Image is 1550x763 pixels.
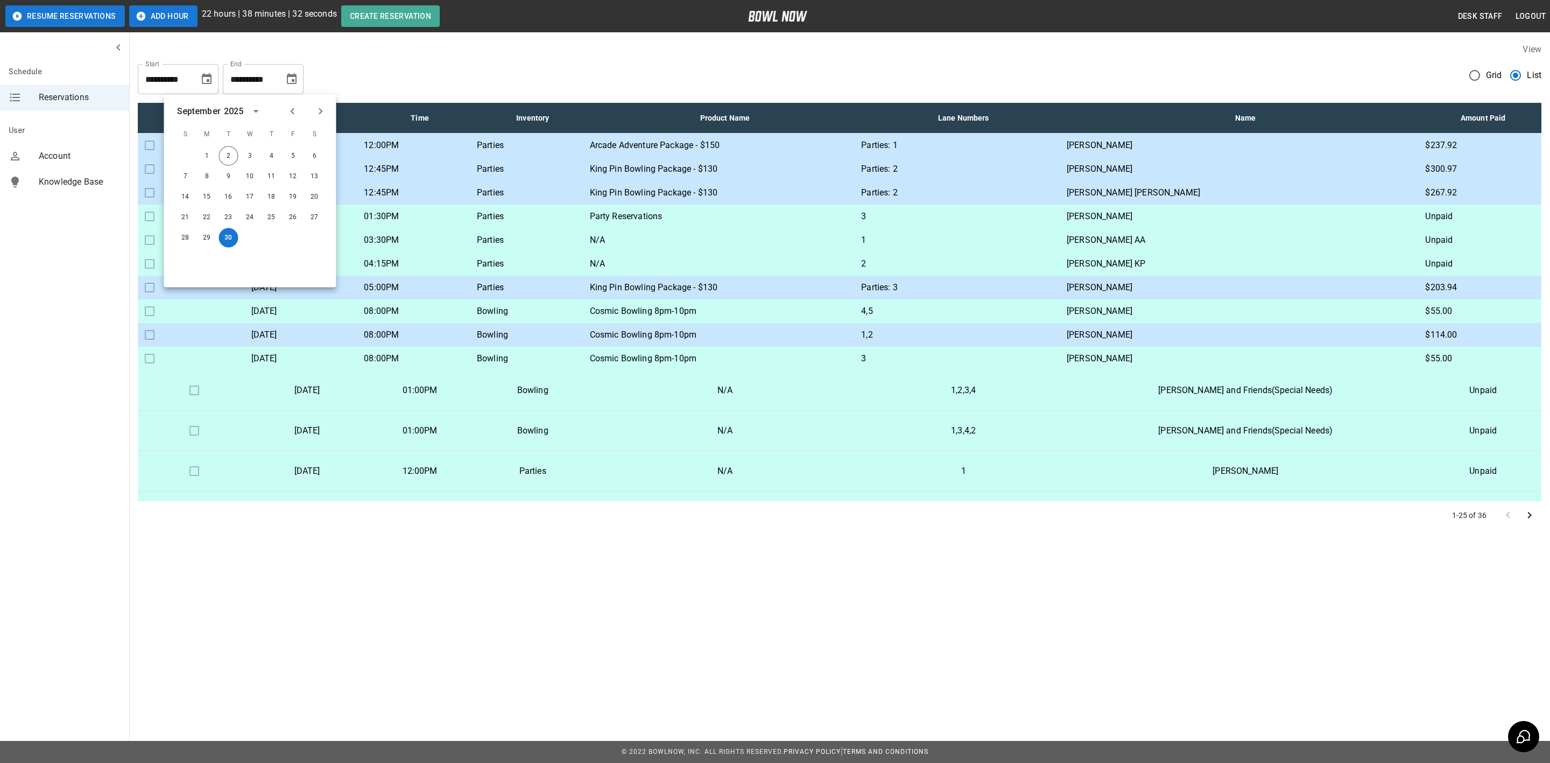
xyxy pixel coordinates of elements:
[1067,352,1424,365] p: [PERSON_NAME]
[262,208,281,227] button: Sep 25, 2025
[262,167,281,186] button: Sep 11, 2025
[241,167,260,186] button: Sep 10, 2025
[364,352,476,365] p: 08:00PM
[219,228,238,248] button: Sep 30, 2025
[251,328,363,341] p: [DATE]
[589,103,861,134] th: Product Name
[364,186,476,199] p: 12:45PM
[1452,510,1487,521] p: 1-25 of 36
[219,146,238,166] button: Sep 2, 2025
[1527,69,1541,82] span: List
[1425,163,1541,176] p: $300.97
[1067,163,1424,176] p: [PERSON_NAME]
[598,424,852,437] p: N/A
[861,281,1066,294] p: Parties: 3
[1067,305,1424,318] p: [PERSON_NAME]
[477,257,589,270] p: Parties
[196,68,217,90] button: Choose date, selected date is Aug 30, 2025
[1067,328,1424,341] p: [PERSON_NAME]
[784,748,841,755] a: Privacy Policy
[176,208,195,227] button: Sep 21, 2025
[1519,505,1540,526] button: Go to next page
[259,465,355,478] p: [DATE]
[1067,186,1424,199] p: [PERSON_NAME] [PERSON_NAME]
[364,257,476,270] p: 04:15PM
[1425,103,1541,134] th: Amount Paid
[1425,305,1541,318] p: $55.00
[477,328,589,341] p: Bowling
[198,208,217,227] button: Sep 22, 2025
[1433,384,1533,397] p: Unpaid
[1425,186,1541,199] p: $267.92
[861,305,1066,318] p: 4,5
[364,305,476,318] p: 08:00PM
[364,234,476,247] p: 03:30PM
[861,103,1066,134] th: Lane Numbers
[861,186,1066,199] p: Parties: 2
[246,102,265,121] button: calendar view is open, switch to year view
[748,11,807,22] img: logo
[364,210,476,223] p: 01:30PM
[843,748,928,755] a: Terms and Conditions
[219,124,238,145] span: T
[590,281,861,294] p: King Pin Bowling Package - $130
[485,465,581,478] p: Parties
[284,167,303,186] button: Sep 12, 2025
[1066,103,1425,134] th: Name
[176,167,195,186] button: Sep 7, 2025
[485,384,581,397] p: Bowling
[241,187,260,207] button: Sep 17, 2025
[1425,139,1541,152] p: $237.92
[1067,139,1424,152] p: [PERSON_NAME]
[861,163,1066,176] p: Parties: 2
[251,281,363,294] p: [DATE]
[1075,384,1416,397] p: [PERSON_NAME] and Friends(Special Needs)
[590,234,861,247] p: N/A
[284,102,302,121] button: Previous month
[129,5,198,27] button: Add Hour
[476,103,589,134] th: Inventory
[259,424,355,437] p: [DATE]
[1425,210,1541,223] p: Unpaid
[1067,257,1424,270] p: [PERSON_NAME] KP
[1511,6,1550,26] button: Logout
[1425,281,1541,294] p: $203.94
[861,234,1066,247] p: 1
[198,228,217,248] button: Sep 29, 2025
[176,187,195,207] button: Sep 14, 2025
[177,105,221,118] div: September
[590,257,861,270] p: N/A
[39,176,121,188] span: Knowledge Base
[305,187,325,207] button: Sep 20, 2025
[590,210,861,223] p: Party Reservations
[477,139,589,152] p: Parties
[590,328,861,341] p: Cosmic Bowling 8pm-10pm
[219,167,238,186] button: Sep 9, 2025
[198,146,217,166] button: Sep 1, 2025
[364,139,476,152] p: 12:00PM
[861,257,1066,270] p: 2
[1433,465,1533,478] p: Unpaid
[1425,257,1541,270] p: Unpaid
[1454,6,1507,26] button: Desk Staff
[262,124,281,145] span: T
[281,68,302,90] button: Choose date, selected date is Sep 30, 2025
[259,384,355,397] p: [DATE]
[861,328,1066,341] p: 1,2
[198,124,217,145] span: M
[202,8,337,27] p: 22 hours | 38 minutes | 32 seconds
[284,124,303,145] span: F
[305,208,325,227] button: Sep 27, 2025
[219,208,238,227] button: Sep 23, 2025
[477,163,589,176] p: Parties
[305,167,325,186] button: Sep 13, 2025
[1425,352,1541,365] p: $55.00
[861,210,1066,223] p: 3
[241,124,260,145] span: W
[198,187,217,207] button: Sep 15, 2025
[598,384,852,397] p: N/A
[372,465,468,478] p: 12:00PM
[1425,234,1541,247] p: Unpaid
[590,305,861,318] p: Cosmic Bowling 8pm-10pm
[39,150,121,163] span: Account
